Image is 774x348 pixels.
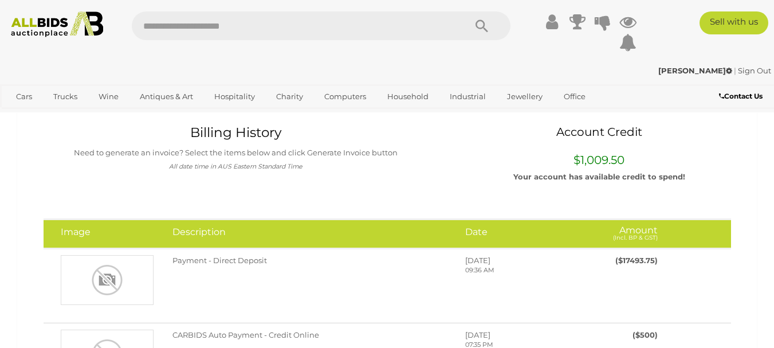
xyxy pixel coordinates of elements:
[573,153,624,167] span: $1,009.50
[719,90,765,103] a: Contact Us
[32,146,439,159] p: Need to generate an invoice? Select the items below and click Generate Invoice button
[500,87,550,106] a: Jewellery
[380,87,436,106] a: Household
[442,87,493,106] a: Industrial
[9,106,47,125] a: Sports
[734,66,736,75] span: |
[456,126,742,138] h2: Account Credit
[207,87,262,106] a: Hospitality
[32,126,439,140] h1: Billing History
[632,330,658,339] span: ($500)
[172,330,319,339] span: CARBIDS Auto Payment - Credit Online
[9,87,40,106] a: Cars
[132,87,201,106] a: Antiques & Art
[6,11,109,37] img: Allbids.com.au
[465,227,573,237] h4: Date
[61,227,155,237] h4: Image
[317,87,374,106] a: Computers
[591,227,658,241] h4: Amount
[613,234,658,241] small: (Incl. BP & GST)
[91,87,126,106] a: Wine
[53,106,150,125] a: [GEOGRAPHIC_DATA]
[700,11,768,34] a: Sell with us
[658,66,732,75] strong: [PERSON_NAME]
[169,163,302,170] i: All date time in AUS Eastern Standard Time
[172,227,449,237] h4: Description
[615,256,658,265] span: ($17493.75)
[556,87,593,106] a: Office
[465,170,733,183] p: Your account has available credit to spend!
[453,11,510,40] button: Search
[61,255,154,305] img: Payment - Direct Deposit
[465,266,573,275] p: 09:36 AM
[465,330,490,339] span: [DATE]
[719,92,763,100] b: Contact Us
[658,66,734,75] a: [PERSON_NAME]
[46,87,85,106] a: Trucks
[172,256,267,265] span: Payment - Direct Deposit
[738,66,771,75] a: Sign Out
[465,256,490,265] span: [DATE]
[269,87,311,106] a: Charity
